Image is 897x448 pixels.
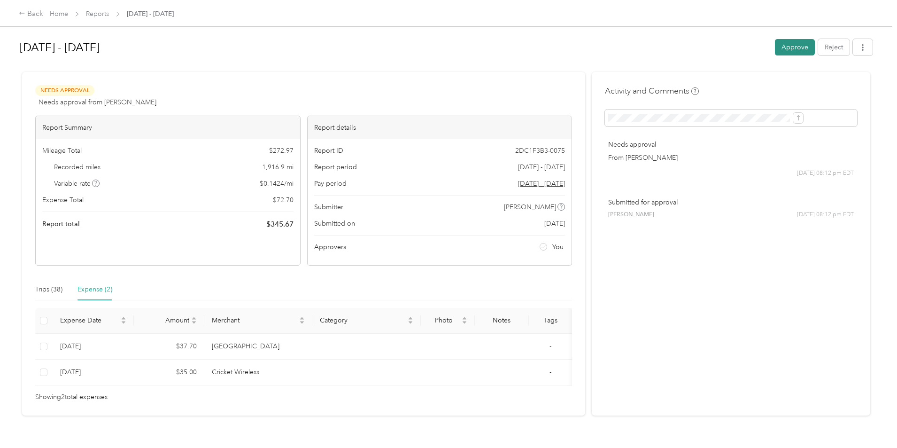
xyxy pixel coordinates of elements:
span: Approvers [314,242,346,252]
p: From [PERSON_NAME] [608,153,854,163]
span: Report period [314,162,357,172]
span: Report ID [314,146,343,156]
span: caret-down [191,320,197,325]
div: Report details [308,116,572,139]
td: $35.00 [134,360,204,385]
td: - [529,360,572,385]
span: 2DC1F3B3-0075 [515,146,565,156]
h1: Aug 1 - 31, 2025 [20,36,768,59]
td: Raleigh [204,334,313,360]
span: Go to pay period [518,179,565,189]
th: Category [312,308,421,334]
span: caret-up [462,315,467,321]
th: Amount [134,308,204,334]
button: Reject [818,39,850,55]
div: Back [19,8,43,20]
span: Pay period [314,179,347,189]
span: $ 72.70 [273,195,294,205]
span: Needs Approval [35,85,94,96]
span: Merchant [212,316,298,324]
span: Submitted on [314,219,355,228]
h4: Activity and Comments [605,85,699,97]
span: [DATE] [544,219,565,228]
span: Amount [141,316,189,324]
div: Trips (38) [35,284,62,295]
span: caret-down [121,320,126,325]
td: $37.70 [134,334,204,360]
span: [DATE] 08:12 pm EDT [797,211,854,219]
span: $ 345.67 [266,219,294,230]
span: $ 0.1424 / mi [260,179,294,189]
th: Merchant [204,308,313,334]
span: [DATE] 08:12 pm EDT [797,169,854,178]
span: [PERSON_NAME] [608,211,654,219]
div: Expense (2) [77,284,112,295]
span: Photo [428,316,460,324]
span: [PERSON_NAME] [504,202,556,212]
span: You [552,242,564,252]
span: Category [320,316,406,324]
span: caret-up [191,315,197,321]
span: Needs approval from [PERSON_NAME] [39,97,156,107]
span: Expense Date [60,316,119,324]
span: 1,916.9 mi [262,162,294,172]
span: [DATE] - [DATE] [518,162,565,172]
td: 8-1-2025 [53,360,134,385]
iframe: Everlance-gr Chat Button Frame [844,395,897,448]
div: Report Summary [36,116,300,139]
th: Expense Date [53,308,134,334]
td: Cricket Wireless [204,360,313,385]
span: [DATE] - [DATE] [127,9,174,19]
span: Showing 2 total expenses [35,392,108,402]
p: Needs approval [608,140,854,149]
td: - [529,334,572,360]
p: Submitted for approval [608,197,854,207]
th: Notes [475,308,529,334]
span: Report total [42,219,80,229]
a: Home [50,10,68,18]
button: Approve [775,39,815,55]
span: caret-down [408,320,413,325]
span: caret-up [121,315,126,321]
a: Reports [86,10,109,18]
span: Variable rate [54,179,100,189]
span: caret-up [299,315,305,321]
span: Mileage Total [42,146,82,156]
span: Recorded miles [54,162,101,172]
span: caret-up [408,315,413,321]
div: Tags [536,316,564,324]
td: 8-1-2025 [53,334,134,360]
span: - [549,342,551,350]
span: Submitter [314,202,343,212]
th: Photo [421,308,475,334]
span: $ 272.97 [269,146,294,156]
span: - [549,368,551,376]
span: Expense Total [42,195,84,205]
span: caret-down [299,320,305,325]
th: Tags [529,308,572,334]
span: caret-down [462,320,467,325]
